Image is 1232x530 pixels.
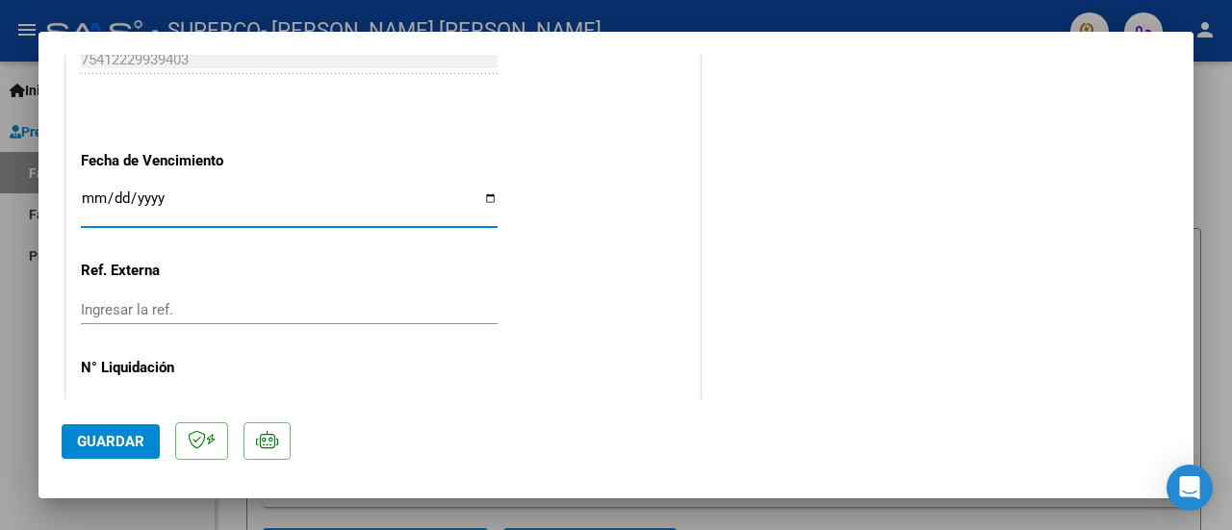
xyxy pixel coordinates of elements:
button: Guardar [62,424,160,459]
span: Guardar [77,433,144,450]
p: N° Liquidación [81,357,262,379]
p: Ref. Externa [81,260,262,282]
div: Open Intercom Messenger [1167,465,1213,511]
p: Fecha de Vencimiento [81,150,262,172]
